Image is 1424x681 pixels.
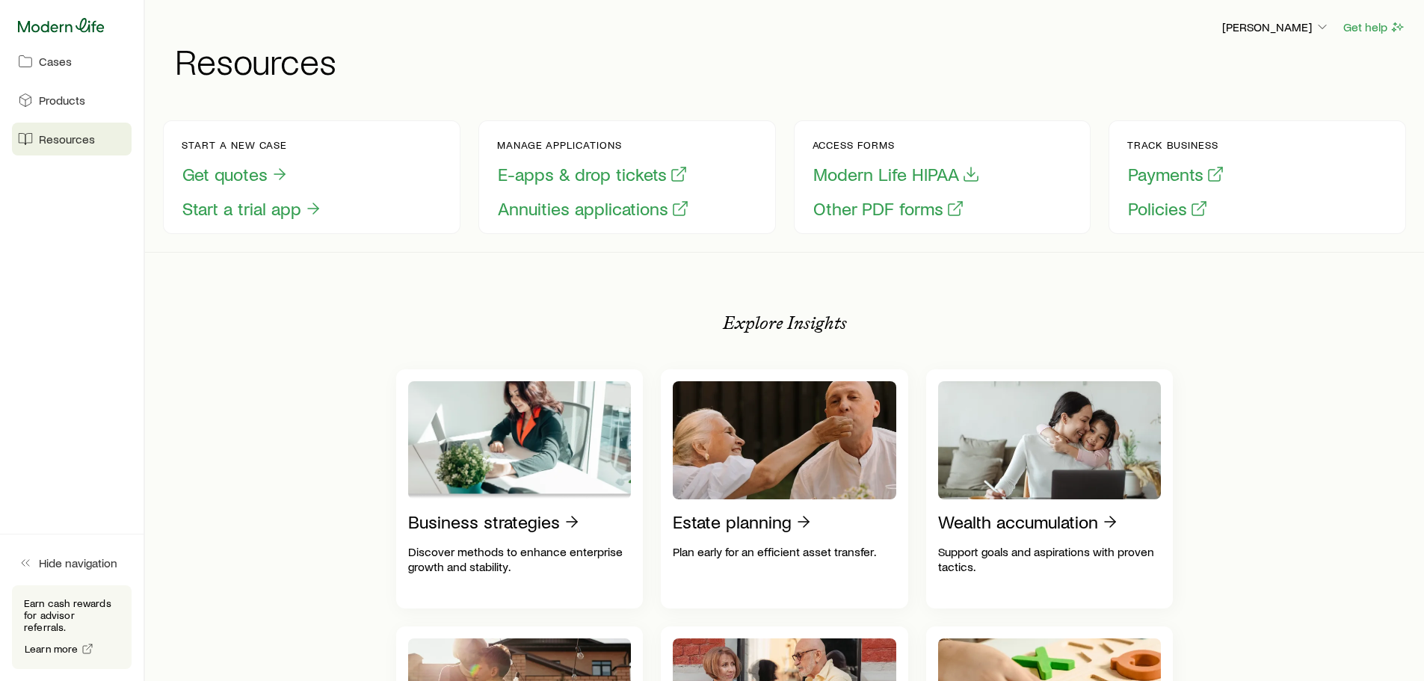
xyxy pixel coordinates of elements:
[497,197,690,221] button: Annuities applications
[175,43,1406,78] h1: Resources
[396,369,644,608] a: Business strategiesDiscover methods to enhance enterprise growth and stability.
[408,544,632,574] p: Discover methods to enhance enterprise growth and stability.
[408,511,560,532] p: Business strategies
[1222,19,1330,34] p: [PERSON_NAME]
[39,132,95,147] span: Resources
[938,511,1098,532] p: Wealth accumulation
[39,54,72,69] span: Cases
[723,312,847,333] p: Explore Insights
[938,381,1162,499] img: Wealth accumulation
[25,644,78,654] span: Learn more
[813,139,981,151] p: Access forms
[182,139,323,151] p: Start a new case
[408,381,632,499] img: Business strategies
[39,93,85,108] span: Products
[926,369,1174,608] a: Wealth accumulationSupport goals and aspirations with proven tactics.
[182,197,323,221] button: Start a trial app
[182,163,289,186] button: Get quotes
[497,139,690,151] p: Manage applications
[673,511,792,532] p: Estate planning
[12,123,132,155] a: Resources
[12,546,132,579] button: Hide navigation
[813,197,965,221] button: Other PDF forms
[1221,19,1331,37] button: [PERSON_NAME]
[673,381,896,499] img: Estate planning
[1127,197,1209,221] button: Policies
[39,555,117,570] span: Hide navigation
[24,597,120,633] p: Earn cash rewards for advisor referrals.
[1343,19,1406,36] button: Get help
[813,163,981,186] button: Modern Life HIPAA
[12,585,132,669] div: Earn cash rewards for advisor referrals.Learn more
[661,369,908,608] a: Estate planningPlan early for an efficient asset transfer.
[12,45,132,78] a: Cases
[1127,163,1225,186] button: Payments
[673,544,896,559] p: Plan early for an efficient asset transfer.
[497,163,688,186] button: E-apps & drop tickets
[1127,139,1225,151] p: Track business
[12,84,132,117] a: Products
[938,544,1162,574] p: Support goals and aspirations with proven tactics.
